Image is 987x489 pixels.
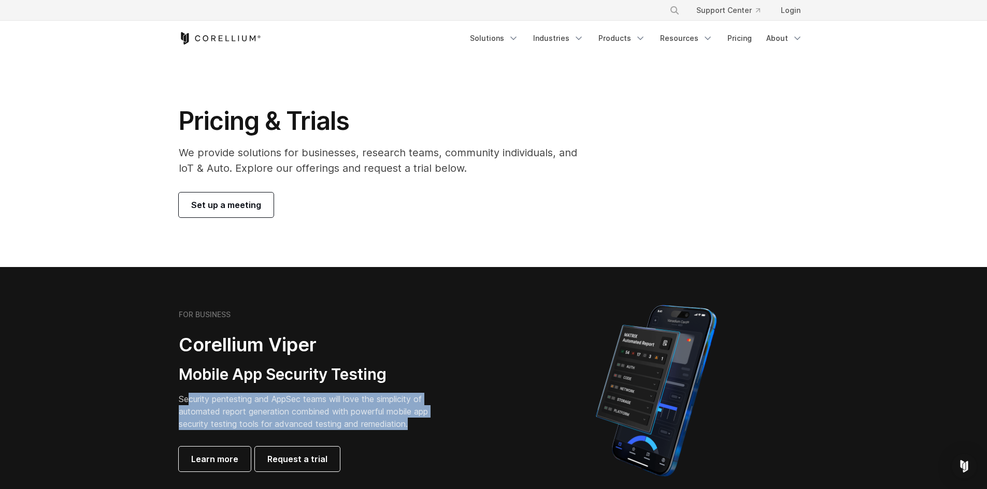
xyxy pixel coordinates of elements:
[255,447,340,471] a: Request a trial
[179,447,251,471] a: Learn more
[179,145,592,176] p: We provide solutions for businesses, research teams, community individuals, and IoT & Auto. Explo...
[721,29,758,48] a: Pricing
[527,29,590,48] a: Industries
[179,393,444,430] p: Security pentesting and AppSec teams will love the simplicity of automated report generation comb...
[592,29,652,48] a: Products
[464,29,525,48] a: Solutions
[578,300,734,481] img: Corellium MATRIX automated report on iPhone showing app vulnerability test results across securit...
[657,1,809,20] div: Navigation Menu
[688,1,768,20] a: Support Center
[464,29,809,48] div: Navigation Menu
[179,32,261,45] a: Corellium Home
[179,106,592,137] h1: Pricing & Trials
[191,199,261,211] span: Set up a meeting
[952,454,977,479] div: Open Intercom Messenger
[179,333,444,357] h2: Corellium Viper
[760,29,809,48] a: About
[191,453,238,465] span: Learn more
[179,310,231,319] h6: FOR BUSINESS
[179,365,444,384] h3: Mobile App Security Testing
[654,29,719,48] a: Resources
[773,1,809,20] a: Login
[267,453,327,465] span: Request a trial
[179,192,274,217] a: Set up a meeting
[665,1,684,20] button: Search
